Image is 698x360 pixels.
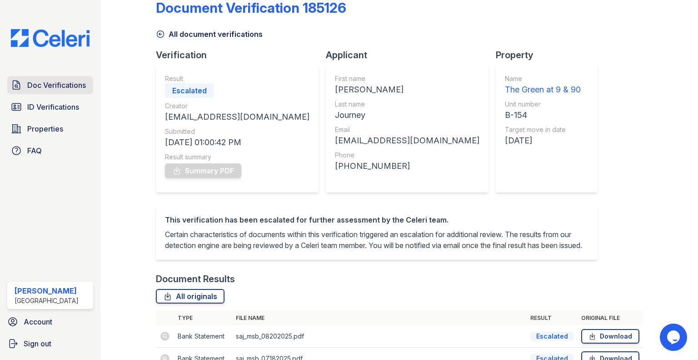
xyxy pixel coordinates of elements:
[505,134,581,147] div: [DATE]
[156,289,224,304] a: All originals
[27,101,79,112] span: ID Verifications
[165,136,309,149] div: [DATE] 01:00:42 PM
[530,332,574,341] div: Escalated
[7,76,93,94] a: Doc Verifications
[7,98,93,116] a: ID Verifications
[165,101,309,111] div: Creator
[335,83,479,96] div: [PERSON_NAME]
[165,229,588,251] p: Certain characteristics of documents within this verification triggered an escalation for additio...
[27,80,86,91] span: Doc Verifications
[165,127,309,136] div: Submitted
[335,109,479,122] div: Journey
[505,74,581,96] a: Name The Green at 9 & 90
[156,29,263,40] a: All document verifications
[15,296,79,305] div: [GEOGRAPHIC_DATA]
[505,83,581,96] div: The Green at 9 & 90
[165,83,214,98] div: Escalated
[335,100,479,109] div: Last name
[15,285,79,296] div: [PERSON_NAME]
[165,214,588,225] div: This verification has been escalated for further assessment by the Celeri team.
[335,160,479,172] div: [PHONE_NUMBER]
[505,74,581,83] div: Name
[335,134,479,147] div: [EMAIL_ADDRESS][DOMAIN_NAME]
[527,311,578,325] th: Result
[505,125,581,134] div: Target move in date
[24,316,52,327] span: Account
[7,142,93,160] a: FAQ
[496,49,605,61] div: Property
[24,338,51,349] span: Sign out
[335,125,479,134] div: Email
[7,120,93,138] a: Properties
[505,100,581,109] div: Unit number
[27,123,63,134] span: Properties
[581,329,639,344] a: Download
[165,152,309,162] div: Result summary
[156,49,326,61] div: Verification
[505,109,581,122] div: B-154
[165,111,309,123] div: [EMAIL_ADDRESS][DOMAIN_NAME]
[27,145,42,156] span: FAQ
[578,311,643,325] th: Original file
[4,335,97,353] a: Sign out
[660,324,689,351] iframe: chat widget
[232,325,527,348] td: saj_msb_08202025.pdf
[174,311,232,325] th: Type
[335,151,479,160] div: Phone
[4,29,97,47] img: CE_Logo_Blue-a8612792a0a2168367f1c8372b55b34899dd931a85d93a1a3d3e32e68fde9ad4.png
[165,74,309,83] div: Result
[335,74,479,83] div: First name
[174,325,232,348] td: Bank Statement
[4,313,97,331] a: Account
[326,49,496,61] div: Applicant
[156,273,235,285] div: Document Results
[232,311,527,325] th: File name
